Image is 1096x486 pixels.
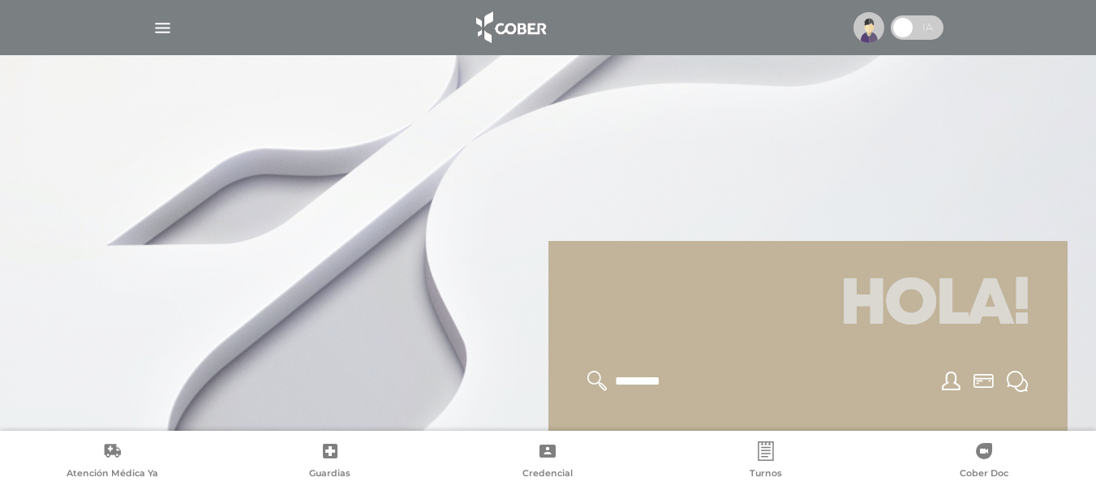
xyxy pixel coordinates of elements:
a: Credencial [439,441,657,483]
img: logo_cober_home-white.png [467,8,552,47]
span: Guardias [309,467,350,482]
h1: Hola! [568,260,1048,351]
img: Cober_menu-lines-white.svg [153,18,173,38]
a: Guardias [221,441,440,483]
img: profile-placeholder.svg [853,12,884,43]
a: Atención Médica Ya [3,441,221,483]
span: Turnos [750,467,782,482]
a: Turnos [657,441,875,483]
span: Atención Médica Ya [67,467,158,482]
a: Cober Doc [875,441,1093,483]
span: Cober Doc [960,467,1008,482]
span: Credencial [522,467,573,482]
